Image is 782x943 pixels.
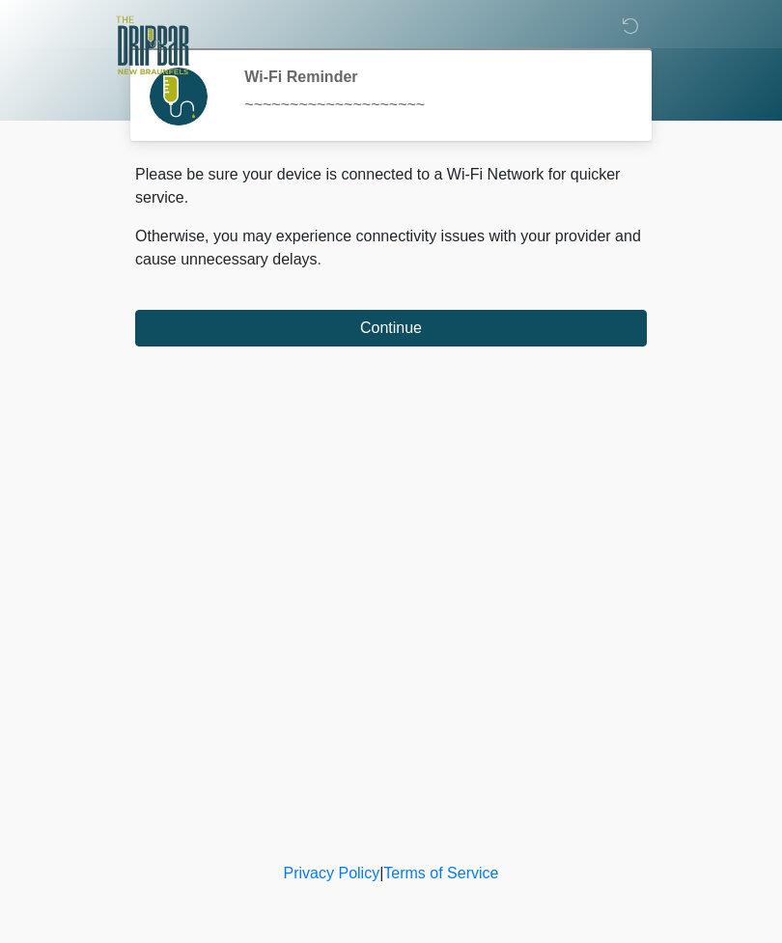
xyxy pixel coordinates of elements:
[383,865,498,881] a: Terms of Service
[284,865,380,881] a: Privacy Policy
[379,865,383,881] a: |
[116,14,189,77] img: The DRIPBaR - New Braunfels Logo
[244,94,618,117] div: ~~~~~~~~~~~~~~~~~~~~
[135,163,647,209] p: Please be sure your device is connected to a Wi-Fi Network for quicker service.
[150,68,208,125] img: Agent Avatar
[135,310,647,347] button: Continue
[318,251,321,267] span: .
[135,225,647,271] p: Otherwise, you may experience connectivity issues with your provider and cause unnecessary delays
